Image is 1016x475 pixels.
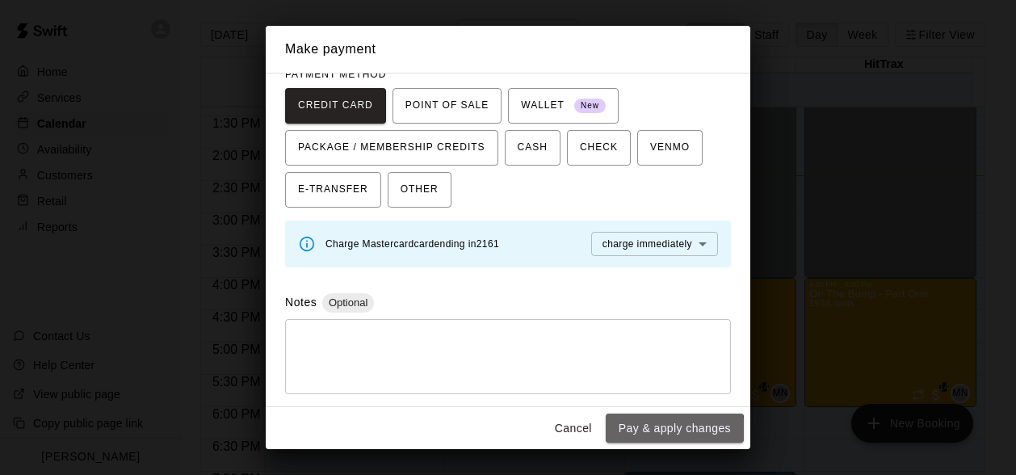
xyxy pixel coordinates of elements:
[285,172,381,208] button: E-TRANSFER
[405,93,489,119] span: POINT OF SALE
[285,88,386,124] button: CREDIT CARD
[285,296,317,309] label: Notes
[548,414,599,443] button: Cancel
[298,177,368,203] span: E-TRANSFER
[606,414,744,443] button: Pay & apply changes
[266,26,750,73] h2: Make payment
[650,135,690,161] span: VENMO
[508,88,619,124] button: WALLET New
[298,93,373,119] span: CREDIT CARD
[325,238,499,250] span: Charge Mastercard card ending in 2161
[298,135,485,161] span: PACKAGE / MEMBERSHIP CREDITS
[567,130,631,166] button: CHECK
[574,95,606,117] span: New
[521,93,606,119] span: WALLET
[505,130,560,166] button: CASH
[637,130,703,166] button: VENMO
[602,238,692,250] span: charge immediately
[580,135,618,161] span: CHECK
[393,88,502,124] button: POINT OF SALE
[285,130,498,166] button: PACKAGE / MEMBERSHIP CREDITS
[322,296,374,309] span: Optional
[401,177,439,203] span: OTHER
[518,135,548,161] span: CASH
[285,69,386,80] span: PAYMENT METHOD
[388,172,451,208] button: OTHER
